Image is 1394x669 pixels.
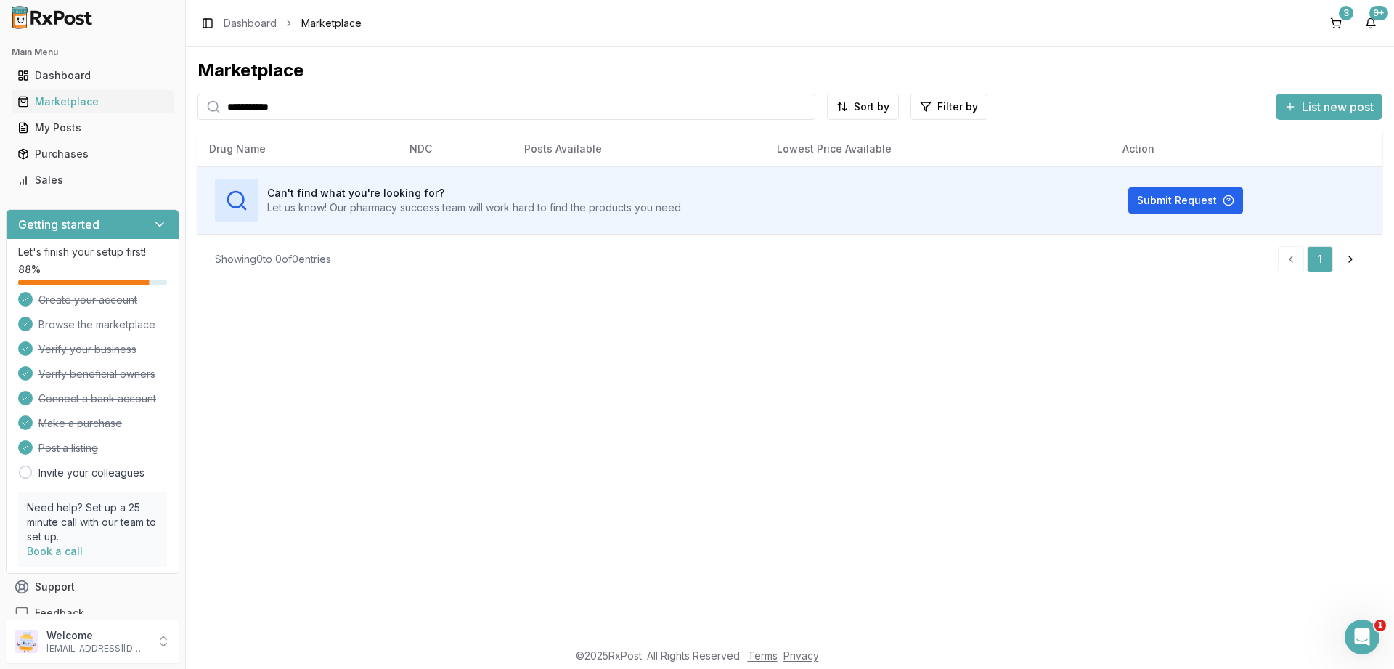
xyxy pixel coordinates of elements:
a: Purchases [12,141,174,167]
button: Sort by [827,94,899,120]
span: Post a listing [38,441,98,455]
span: Feedback [35,606,84,620]
button: My Posts [6,116,179,139]
p: Let us know! Our pharmacy success team will work hard to find the products you need. [267,200,683,215]
button: Support [6,574,179,600]
button: Marketplace [6,90,179,113]
a: Dashboard [12,62,174,89]
th: Posts Available [513,131,765,166]
h3: Getting started [18,216,99,233]
h2: Main Menu [12,46,174,58]
span: 1 [1374,620,1386,631]
a: My Posts [12,115,174,141]
nav: breadcrumb [224,16,362,31]
span: Filter by [937,100,978,114]
span: Marketplace [301,16,362,31]
span: Browse the marketplace [38,317,155,332]
p: Need help? Set up a 25 minute call with our team to set up. [27,500,158,544]
div: My Posts [17,121,168,135]
span: Verify your business [38,342,136,357]
p: [EMAIL_ADDRESS][DOMAIN_NAME] [46,643,147,654]
div: Showing 0 to 0 of 0 entries [215,252,331,267]
p: Welcome [46,628,147,643]
button: List new post [1276,94,1382,120]
h3: Can't find what you're looking for? [267,186,683,200]
button: 9+ [1359,12,1382,35]
span: 88 % [18,262,41,277]
a: Sales [12,167,174,193]
p: Let's finish your setup first! [18,245,167,259]
div: 3 [1339,6,1353,20]
button: Sales [6,169,179,192]
th: NDC [398,131,513,166]
button: Submit Request [1128,187,1243,214]
a: Dashboard [224,16,277,31]
a: Book a call [27,545,83,557]
div: 9+ [1369,6,1388,20]
button: Feedback [6,600,179,626]
span: Verify beneficial owners [38,367,155,381]
nav: pagination [1278,246,1365,272]
a: Terms [748,649,778,662]
div: Purchases [17,147,168,161]
button: Filter by [910,94,987,120]
th: Lowest Price Available [765,131,1111,166]
a: Marketplace [12,89,174,115]
a: List new post [1276,101,1382,115]
span: Make a purchase [38,416,122,431]
button: Dashboard [6,64,179,87]
span: List new post [1302,98,1374,115]
span: Create your account [38,293,137,307]
span: Sort by [854,100,889,114]
div: Sales [17,173,168,187]
th: Drug Name [197,131,398,166]
img: User avatar [15,630,38,653]
span: Connect a bank account [38,392,156,406]
button: Purchases [6,142,179,166]
div: Marketplace [17,94,168,109]
img: RxPost Logo [6,6,99,29]
div: Marketplace [197,59,1382,82]
a: Go to next page [1336,246,1365,272]
th: Action [1111,131,1382,166]
a: Privacy [783,649,819,662]
iframe: Intercom live chat [1345,620,1379,654]
div: Dashboard [17,68,168,83]
button: 3 [1324,12,1348,35]
a: 1 [1307,246,1333,272]
a: Invite your colleagues [38,466,144,480]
